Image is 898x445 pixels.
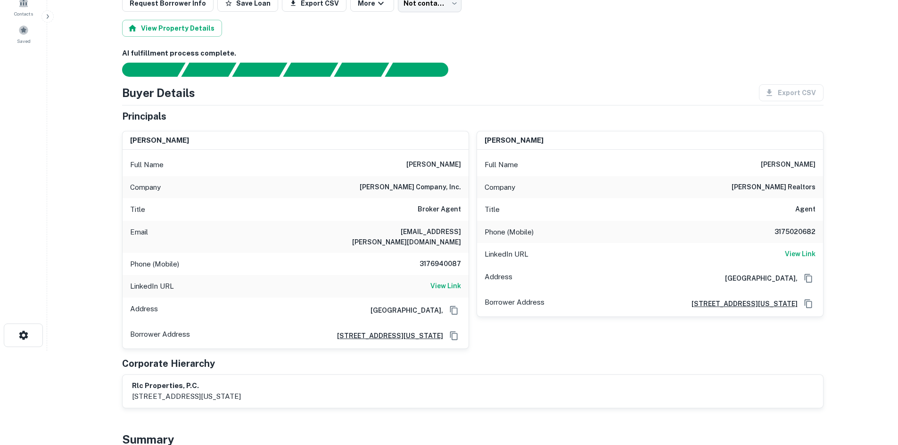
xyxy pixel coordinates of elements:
[795,204,816,215] h6: Agent
[406,159,461,170] h6: [PERSON_NAME]
[759,227,816,238] h6: 3175020682
[761,159,816,170] h6: [PERSON_NAME]
[363,305,443,316] h6: [GEOGRAPHIC_DATA],
[334,63,389,77] div: Principals found, still searching for contact information. This may take time...
[122,84,195,101] h4: Buyer Details
[130,159,164,170] p: Full Name
[385,63,460,77] div: AI fulfillment process complete.
[430,281,461,292] a: View Link
[485,227,534,238] p: Phone (Mobile)
[17,37,31,45] span: Saved
[111,63,181,77] div: Sending borrower request to AI...
[3,21,44,47] a: Saved
[418,204,461,215] h6: Broker Agent
[785,249,816,259] h6: View Link
[132,391,241,402] p: [STREET_ADDRESS][US_STATE]
[130,182,161,193] p: Company
[122,20,222,37] button: View Property Details
[122,48,824,59] h6: AI fulfillment process complete.
[130,303,158,317] p: Address
[801,297,816,311] button: Copy Address
[130,135,189,146] h6: [PERSON_NAME]
[130,281,174,292] p: LinkedIn URL
[447,303,461,317] button: Copy Address
[732,182,816,193] h6: [PERSON_NAME] realtors
[330,331,443,341] a: [STREET_ADDRESS][US_STATE]
[717,273,798,283] h6: [GEOGRAPHIC_DATA],
[485,249,528,260] p: LinkedIn URL
[851,370,898,415] iframe: Chat Widget
[485,204,500,215] p: Title
[283,63,338,77] div: Principals found, AI now looking for contact information...
[130,227,148,247] p: Email
[181,63,236,77] div: Your request is received and processing...
[130,329,190,343] p: Borrower Address
[132,380,241,391] h6: rlc properties, p.c.
[130,259,179,270] p: Phone (Mobile)
[485,159,518,170] p: Full Name
[447,329,461,343] button: Copy Address
[348,227,461,247] h6: [EMAIL_ADDRESS][PERSON_NAME][DOMAIN_NAME]
[684,299,798,309] a: [STREET_ADDRESS][US_STATE]
[404,259,461,270] h6: 3176940087
[801,271,816,285] button: Copy Address
[485,182,515,193] p: Company
[485,135,544,146] h6: [PERSON_NAME]
[232,63,287,77] div: Documents found, AI parsing details...
[360,182,461,193] h6: [PERSON_NAME] company, inc.
[122,356,215,371] h5: Corporate Hierarchy
[122,109,166,123] h5: Principals
[485,297,544,311] p: Borrower Address
[485,271,512,285] p: Address
[430,281,461,291] h6: View Link
[14,10,33,17] span: Contacts
[785,249,816,260] a: View Link
[130,204,145,215] p: Title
